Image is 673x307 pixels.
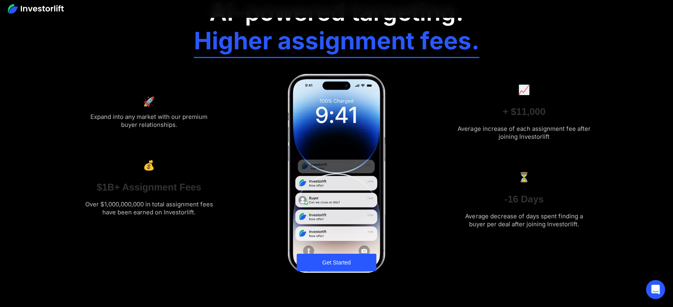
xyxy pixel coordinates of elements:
div: Average increase of each assignment fee after joining Investorlift [457,125,591,141]
div: Open Intercom Messenger [646,280,665,299]
h6: 🚀 [143,98,155,106]
h3: + $11,000 [503,106,545,118]
h6: 📈 [518,86,530,94]
div: Average decrease of days spent finding a buyer per deal after joining Investorlift. [457,212,591,228]
h3: $1B+ Assignment Fees [97,181,202,193]
h6: 💰 [143,161,155,169]
div: Expand into any market with our premium buyer relationships. [82,113,216,129]
h6: ⏳ [518,173,530,181]
h3: -16 Days [504,193,544,205]
div: Over $1,000,000,000 in total assignment fees have been earned on Investorlift. [82,200,216,216]
h1: Higher assignment fees. [194,26,479,58]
